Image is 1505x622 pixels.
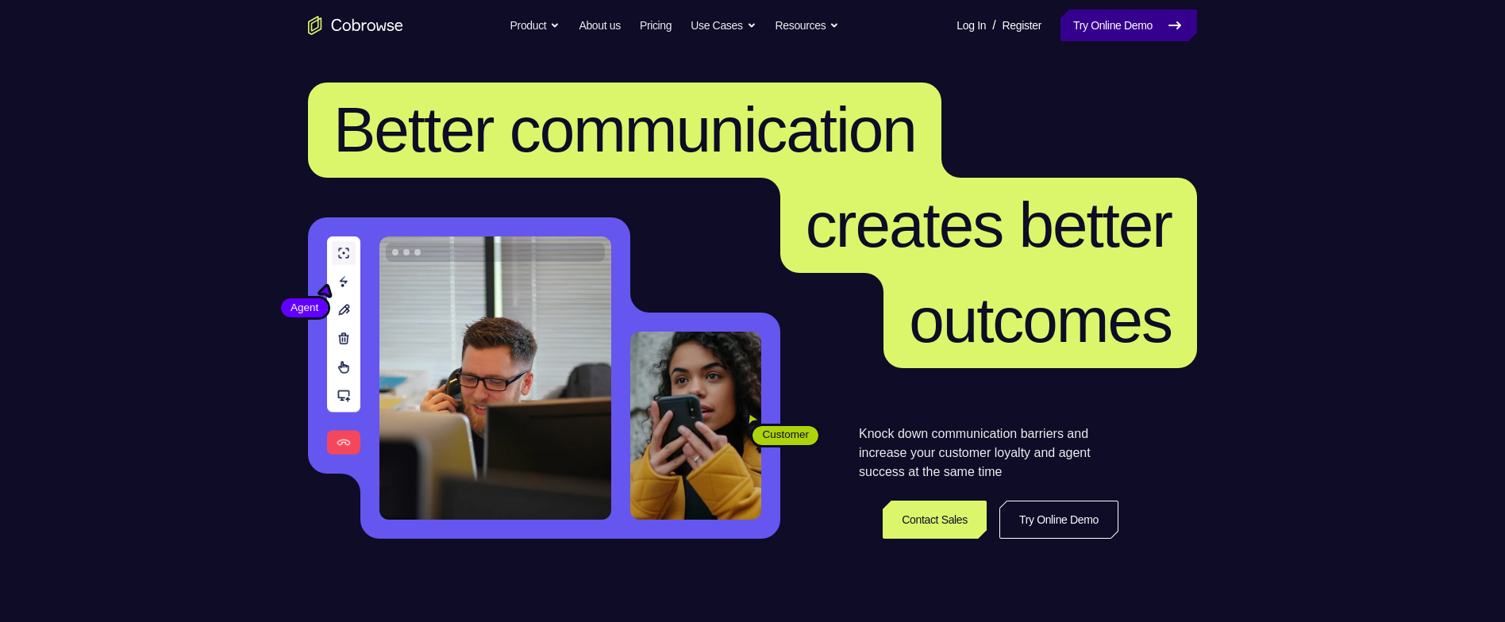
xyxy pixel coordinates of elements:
[1060,10,1197,41] a: Try Online Demo
[510,10,560,41] button: Product
[999,501,1118,539] a: Try Online Demo
[1003,10,1041,41] a: Register
[379,236,611,520] img: A customer support agent talking on the phone
[776,10,840,41] button: Resources
[992,16,995,35] span: /
[883,501,987,539] a: Contact Sales
[308,16,403,35] a: Go to the home page
[630,332,761,520] img: A customer holding their phone
[691,10,756,41] button: Use Cases
[579,10,620,41] a: About us
[333,94,916,165] span: Better communication
[957,10,986,41] a: Log In
[909,285,1172,355] span: outcomes
[806,190,1172,260] span: creates better
[640,10,672,41] a: Pricing
[859,424,1118,482] p: Knock down communication barriers and increase your customer loyalty and agent success at the sam...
